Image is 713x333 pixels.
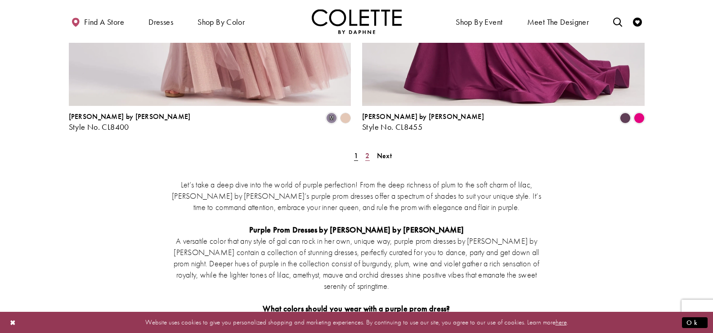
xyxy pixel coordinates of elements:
a: Page 2 [363,149,372,162]
a: Toggle search [611,9,624,34]
img: Colette by Daphne [312,9,402,34]
div: Colette by Daphne Style No. CL8455 [362,113,484,132]
span: 1 [354,151,358,160]
i: Plum [620,113,631,123]
i: Lipstick Pink [634,113,645,123]
p: Let’s take a deep dive into the world of purple perfection! From the deep richness of plum to the... [166,179,548,213]
button: Close Dialog [5,315,21,330]
span: [PERSON_NAME] by [PERSON_NAME] [69,112,191,121]
span: Shop by color [195,9,247,34]
span: Style No. CL8400 [69,122,129,132]
i: Dusty Lilac/Multi [326,113,337,123]
span: Shop By Event [456,18,502,27]
a: here [556,318,567,327]
button: Submit Dialog [682,317,708,328]
a: Meet the designer [525,9,592,34]
a: Check Wishlist [631,9,644,34]
span: [PERSON_NAME] by [PERSON_NAME] [362,112,484,121]
span: Next [377,151,392,160]
div: Colette by Daphne Style No. CL8400 [69,113,191,132]
span: Current Page [351,149,361,162]
strong: Purple Prom Dresses by [PERSON_NAME] by [PERSON_NAME] [249,224,464,235]
span: Find a store [84,18,124,27]
span: Style No. CL8455 [362,122,422,132]
span: Shop by color [197,18,245,27]
p: A versatile color that any style of gal can rock in her own, unique way, purple prom dresses by [... [166,235,548,292]
span: Dresses [146,9,175,34]
span: 2 [365,151,369,160]
p: Website uses cookies to give you personalized shopping and marketing experiences. By continuing t... [65,316,648,328]
span: Dresses [148,18,173,27]
i: Champagne Multi [340,113,351,123]
a: Find a store [69,9,126,34]
a: Visit Home Page [312,9,402,34]
span: Shop By Event [453,9,505,34]
span: Meet the designer [527,18,589,27]
a: Next Page [374,149,395,162]
strong: What colors should you wear with a purple prom dress? [263,303,450,314]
